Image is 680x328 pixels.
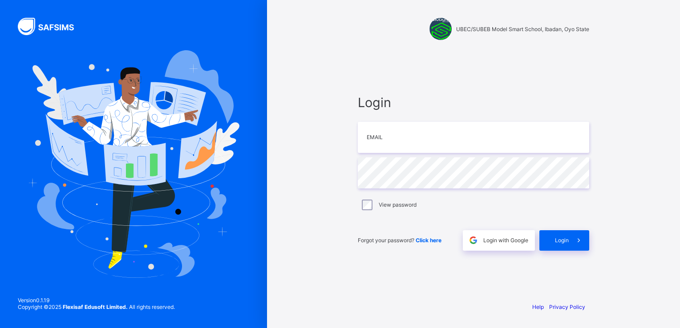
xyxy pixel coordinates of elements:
a: Privacy Policy [549,304,585,310]
img: Hero Image [28,50,239,278]
span: Forgot your password? [358,237,441,244]
img: google.396cfc9801f0270233282035f929180a.svg [468,235,478,245]
label: View password [379,201,417,208]
span: Login [555,237,569,244]
strong: Flexisaf Edusoft Limited. [63,304,128,310]
img: SAFSIMS Logo [18,18,85,35]
a: Help [532,304,544,310]
span: Login [358,95,589,110]
span: Copyright © 2025 All rights reserved. [18,304,175,310]
a: Click here [416,237,441,244]
span: Version 0.1.19 [18,297,175,304]
span: UBEC/SUBEB Model Smart School, Ibadan, Oyo State [456,26,589,32]
span: Login with Google [483,237,528,244]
